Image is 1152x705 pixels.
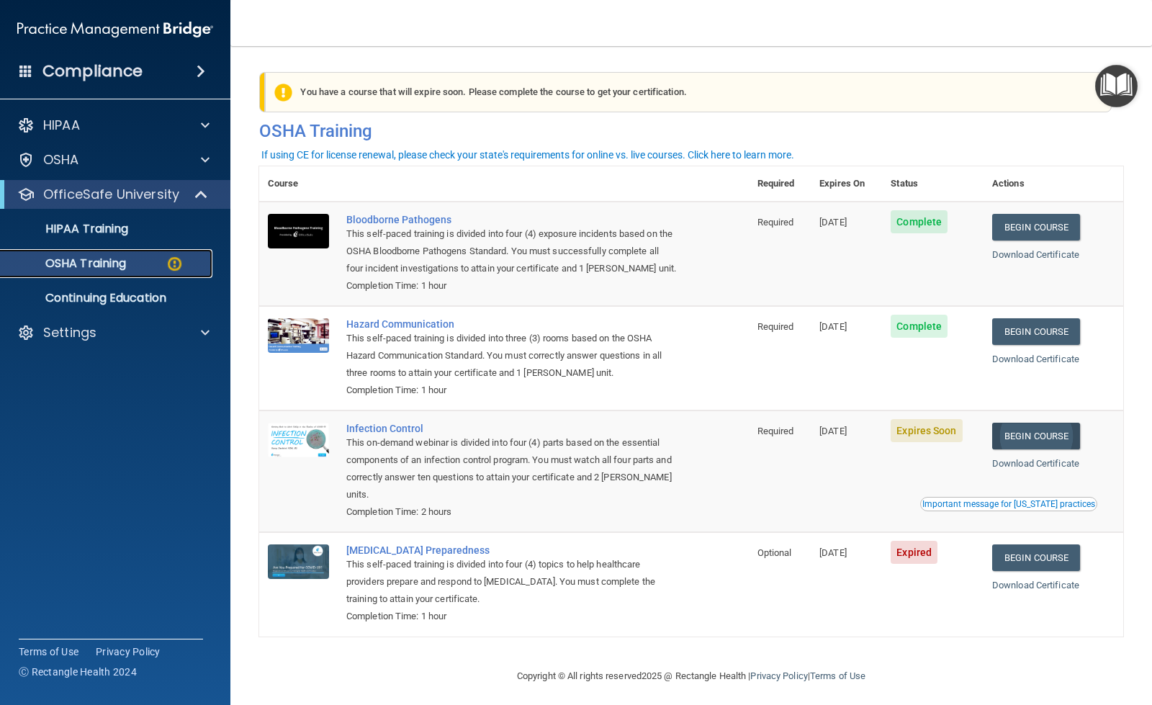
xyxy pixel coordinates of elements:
button: Read this if you are a dental practitioner in the state of CA [920,497,1097,511]
span: [DATE] [819,547,847,558]
h4: Compliance [42,61,143,81]
a: Terms of Use [19,645,78,659]
span: Complete [891,210,948,233]
div: You have a course that will expire soon. Please complete the course to get your certification. [265,72,1112,112]
div: Copyright © All rights reserved 2025 @ Rectangle Health | | [428,653,954,699]
a: Infection Control [346,423,677,434]
span: [DATE] [819,217,847,228]
th: Required [749,166,811,202]
p: HIPAA [43,117,80,134]
p: HIPAA Training [9,222,128,236]
div: Completion Time: 1 hour [346,277,677,295]
a: Download Certificate [992,354,1079,364]
div: This on-demand webinar is divided into four (4) parts based on the essential components of an inf... [346,434,677,503]
button: Open Resource Center [1095,65,1138,107]
div: If using CE for license renewal, please check your state's requirements for online vs. live cours... [261,150,794,160]
a: Privacy Policy [96,645,161,659]
span: Required [757,217,794,228]
span: Required [757,426,794,436]
th: Status [882,166,984,202]
span: Optional [757,547,792,558]
div: This self-paced training is divided into four (4) topics to help healthcare providers prepare and... [346,556,677,608]
a: OfficeSafe University [17,186,209,203]
div: Completion Time: 1 hour [346,382,677,399]
a: Begin Course [992,318,1080,345]
a: Download Certificate [992,458,1079,469]
button: If using CE for license renewal, please check your state's requirements for online vs. live cours... [259,148,796,162]
a: Download Certificate [992,249,1079,260]
div: Completion Time: 2 hours [346,503,677,521]
p: OfficeSafe University [43,186,179,203]
span: Expired [891,541,937,564]
th: Actions [984,166,1123,202]
img: exclamation-circle-solid-warning.7ed2984d.png [274,84,292,102]
a: [MEDICAL_DATA] Preparedness [346,544,677,556]
img: PMB logo [17,15,213,44]
a: OSHA [17,151,210,169]
a: Begin Course [992,544,1080,571]
a: Privacy Policy [750,670,807,681]
a: Bloodborne Pathogens [346,214,677,225]
span: [DATE] [819,426,847,436]
span: Required [757,321,794,332]
p: OSHA Training [9,256,126,271]
a: Terms of Use [810,670,865,681]
a: Begin Course [992,214,1080,241]
h4: OSHA Training [259,121,1123,141]
span: Expires Soon [891,419,962,442]
th: Course [259,166,338,202]
div: This self-paced training is divided into four (4) exposure incidents based on the OSHA Bloodborne... [346,225,677,277]
div: This self-paced training is divided into three (3) rooms based on the OSHA Hazard Communication S... [346,330,677,382]
span: Complete [891,315,948,338]
span: [DATE] [819,321,847,332]
a: HIPAA [17,117,210,134]
p: Settings [43,324,96,341]
span: Ⓒ Rectangle Health 2024 [19,665,137,679]
div: Important message for [US_STATE] practices [922,500,1095,508]
a: Settings [17,324,210,341]
a: Hazard Communication [346,318,677,330]
th: Expires On [811,166,882,202]
p: Continuing Education [9,291,206,305]
p: OSHA [43,151,79,169]
a: Download Certificate [992,580,1079,591]
div: Completion Time: 1 hour [346,608,677,625]
a: Begin Course [992,423,1080,449]
img: warning-circle.0cc9ac19.png [166,255,184,273]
